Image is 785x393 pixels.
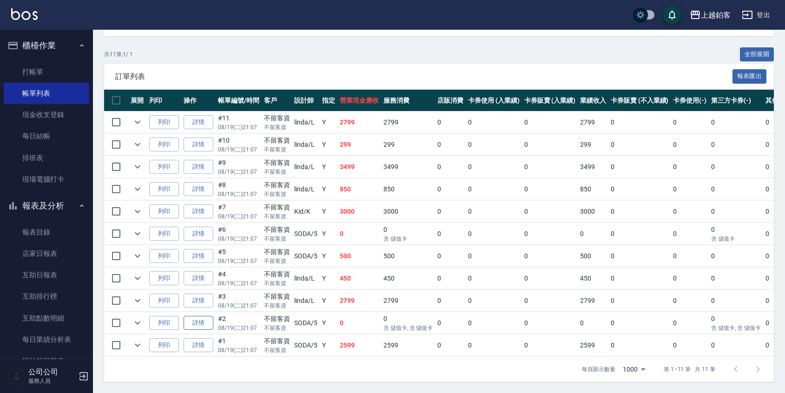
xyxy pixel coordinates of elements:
div: 不留客資 [264,336,290,346]
td: #9 [216,156,262,178]
td: 0 [466,156,522,178]
td: 0 [522,223,578,245]
td: Y [320,245,337,267]
td: linda /L [292,268,320,289]
td: 0 [671,245,709,267]
td: 0 [522,111,578,133]
a: 詳情 [184,182,213,196]
td: 0 [608,312,671,334]
a: 詳情 [184,227,213,241]
td: 0 [466,178,522,200]
a: 詳情 [184,115,213,130]
td: 0 [435,178,466,200]
th: 業績收入 [578,90,608,111]
p: 含 儲值卡, 含 儲值卡 [383,324,433,332]
td: Y [320,201,337,223]
button: expand row [131,182,145,196]
td: 0 [466,312,522,334]
button: 報表匯出 [732,69,767,84]
p: 每頁顯示數量 [582,365,615,373]
p: 08/19 (二) 21:07 [218,190,259,198]
td: Y [320,312,337,334]
td: 0 [522,134,578,156]
td: 2599 [337,334,381,356]
a: 現金收支登錄 [4,104,89,125]
a: 報表目錄 [4,222,89,243]
button: 登出 [738,7,774,24]
td: 0 [466,268,522,289]
td: 0 [435,312,466,334]
button: save [663,6,681,24]
td: 0 [435,290,466,312]
td: 0 [709,312,763,334]
td: 0 [522,156,578,178]
a: 詳情 [184,204,213,219]
p: 不留客資 [264,235,290,243]
td: 450 [337,268,381,289]
button: 列印 [149,271,179,286]
td: 0 [671,290,709,312]
h5: 公司公司 [28,367,76,377]
a: 打帳單 [4,61,89,83]
p: 08/19 (二) 21:07 [218,324,259,332]
td: #4 [216,268,262,289]
p: 08/19 (二) 21:07 [218,235,259,243]
p: 08/19 (二) 21:07 [218,123,259,131]
a: 詳情 [184,271,213,286]
td: 0 [671,156,709,178]
td: 0 [435,156,466,178]
p: 不留客資 [264,168,290,176]
button: 櫃檯作業 [4,33,89,58]
td: 0 [522,312,578,334]
button: expand row [131,160,145,174]
a: 每日結帳 [4,125,89,147]
th: 指定 [320,90,337,111]
td: 0 [435,134,466,156]
td: 299 [578,134,608,156]
button: expand row [131,204,145,218]
p: 服務人員 [28,377,76,385]
td: Y [320,268,337,289]
td: Y [320,134,337,156]
a: 每日業績分析表 [4,329,89,350]
td: 2799 [578,111,608,133]
td: 500 [381,245,435,267]
td: 0 [466,290,522,312]
button: expand row [131,115,145,129]
a: 詳情 [184,338,213,353]
p: 第 1–11 筆 共 11 筆 [664,365,715,373]
td: 0 [466,223,522,245]
td: 3499 [578,156,608,178]
div: 1000 [619,357,649,382]
div: 不留客資 [264,247,290,257]
td: 3000 [337,201,381,223]
td: #1 [216,334,262,356]
td: 0 [466,201,522,223]
p: 不留客資 [264,145,290,154]
td: 2599 [381,334,435,356]
button: 列印 [149,182,179,196]
th: 服務消費 [381,90,435,111]
button: expand row [131,316,145,330]
td: 0 [466,111,522,133]
button: expand row [131,271,145,285]
td: 0 [466,245,522,267]
td: #2 [216,312,262,334]
td: 0 [435,245,466,267]
p: 不留客資 [264,301,290,310]
td: linda /L [292,178,320,200]
td: 0 [522,334,578,356]
td: #7 [216,201,262,223]
div: 不留客資 [264,314,290,324]
th: 操作 [181,90,216,111]
td: 0 [608,334,671,356]
th: 展開 [128,90,147,111]
td: 500 [337,245,381,267]
button: 全部展開 [740,47,774,62]
a: 詳情 [184,249,213,263]
td: 0 [709,156,763,178]
p: 08/19 (二) 21:07 [218,212,259,221]
td: 0 [522,290,578,312]
button: expand row [131,138,145,151]
p: 不留客資 [264,123,290,131]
